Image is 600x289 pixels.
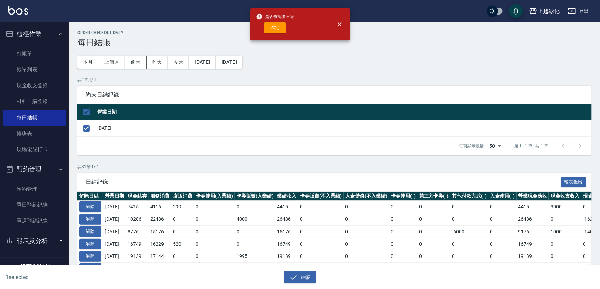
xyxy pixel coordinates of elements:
td: 22486 [149,213,172,226]
th: 營業日期 [103,192,126,201]
td: 9176 [517,225,549,238]
p: 共 31 筆, 1 / 1 [77,164,592,170]
button: 解除 [79,239,101,250]
th: 店販消費 [171,192,194,201]
td: 0 [549,263,581,275]
td: 16749 [517,238,549,250]
td: 7415 [126,201,149,213]
td: 15176 [149,225,172,238]
th: 卡券使用(-) [389,192,417,201]
td: 0 [171,213,194,226]
th: 營業日期 [95,104,592,120]
td: 0 [488,238,517,250]
button: 報表匯出 [561,177,587,188]
td: 3194 [517,263,549,275]
td: 0 [194,201,235,213]
td: 0 [344,213,389,226]
button: 上個月 [99,56,125,69]
button: save [509,4,523,18]
button: 本月 [77,56,99,69]
th: 入金使用(-) [488,192,517,201]
td: 0 [344,250,389,263]
td: 0 [235,225,276,238]
th: 營業現金應收 [517,192,549,201]
td: 0 [298,201,344,213]
a: 單日預約紀錄 [3,197,66,213]
td: 0 [194,225,235,238]
td: 19139 [517,250,549,263]
a: 報表目錄 [3,252,66,268]
td: 19139 [126,250,149,263]
td: 0 [298,213,344,226]
td: 19193 [275,263,298,275]
td: 0 [389,225,417,238]
button: 今天 [168,56,190,69]
h6: 1 selected [6,273,149,281]
td: -6000 [450,225,488,238]
th: 入金儲值(不入業績) [344,192,389,201]
span: 是否確認要日結 [256,13,295,20]
td: 0 [549,250,581,263]
td: 4000 [235,213,276,226]
td: 0 [450,201,488,213]
p: 第 1–1 筆 共 1 筆 [515,143,548,149]
td: 0 [298,225,344,238]
td: 0 [344,201,389,213]
h3: 每日結帳 [77,38,592,47]
td: 1000 [549,225,581,238]
a: 報表匯出 [561,178,587,185]
a: 現金收支登錄 [3,78,66,93]
th: 服務消費 [149,192,172,201]
button: 前天 [125,56,147,69]
td: 0 [171,225,194,238]
button: 結帳 [284,271,316,284]
button: 解除 [79,214,101,225]
td: 0 [417,238,451,250]
th: 現金收支收入 [549,192,581,201]
td: 4415 [275,201,298,213]
td: 0 [171,263,194,275]
div: 上越彰化 [537,7,560,16]
td: 0 [488,263,517,275]
td: 0 [298,250,344,263]
td: 520 [171,238,194,250]
th: 第三方卡券(-) [417,192,451,201]
td: 0 [450,213,488,226]
button: 預約管理 [3,160,66,178]
td: 8776 [126,225,149,238]
td: 0 [450,250,488,263]
td: 0 [417,213,451,226]
button: 確定 [264,22,286,33]
img: Logo [8,6,28,15]
th: 現金結存 [126,192,149,201]
p: 共 1 筆, 1 / 1 [77,77,592,83]
td: 0 [194,238,235,250]
td: 17144 [149,250,172,263]
td: 19139 [275,250,298,263]
td: 10286 [126,213,149,226]
button: 上越彰化 [526,4,562,18]
td: 15176 [275,225,298,238]
td: 26486 [517,213,549,226]
button: close [332,17,347,32]
td: 0 [488,225,517,238]
td: 0 [235,238,276,250]
button: 解除 [79,251,101,262]
a: 每日結帳 [3,110,66,126]
span: 日結紀錄 [86,179,561,186]
th: 卡券使用(入業績) [194,192,235,201]
td: 16749 [275,238,298,250]
td: [DATE] [103,213,126,226]
div: 50 [487,137,504,155]
button: 昨天 [147,56,168,69]
button: [DATE] [189,56,216,69]
td: [DATE] [95,120,592,136]
td: 16749 [126,238,149,250]
td: 26486 [275,213,298,226]
td: 1995 [235,250,276,263]
a: 預約管理 [3,181,66,197]
td: 0 [298,263,344,275]
td: 0 [417,225,451,238]
td: 0 [549,238,581,250]
td: -15999 [450,263,488,275]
